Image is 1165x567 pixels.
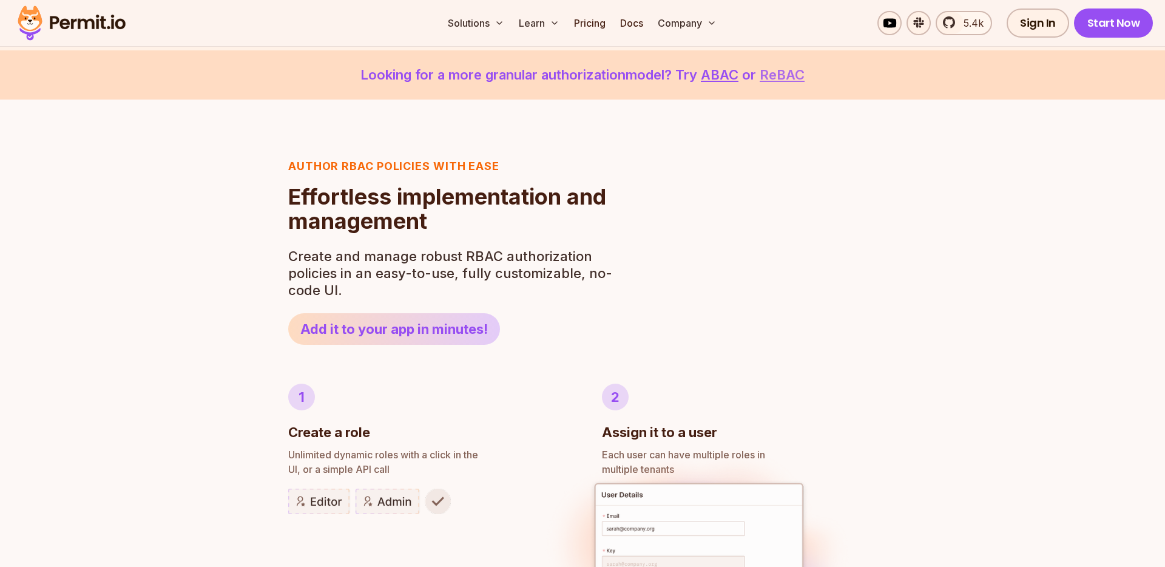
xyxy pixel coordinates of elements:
[653,11,721,35] button: Company
[288,447,563,477] p: UI, or a simple API call
[288,158,620,175] h3: Author RBAC POLICIES with EASE
[288,447,563,462] span: Unlimited dynamic roles with a click in the
[288,313,500,345] a: Add it to your app in minutes!
[29,65,1136,85] p: Looking for a more granular authorization model? Try or
[936,11,992,35] a: 5.4k
[1007,8,1069,38] a: Sign In
[602,423,717,443] h3: Assign it to a user
[1074,8,1153,38] a: Start Now
[288,423,370,443] h3: Create a role
[514,11,564,35] button: Learn
[288,185,620,233] h2: Effortless implementation and management
[288,384,315,410] div: 1
[602,384,629,410] div: 2
[569,11,610,35] a: Pricing
[760,67,805,83] a: ReBAC
[12,2,131,44] img: Permit logo
[956,16,984,30] span: 5.4k
[701,67,738,83] a: ABAC
[443,11,509,35] button: Solutions
[615,11,648,35] a: Docs
[288,248,620,299] p: Create and manage robust RBAC authorization policies in an easy-to-use, fully customizable, no-co...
